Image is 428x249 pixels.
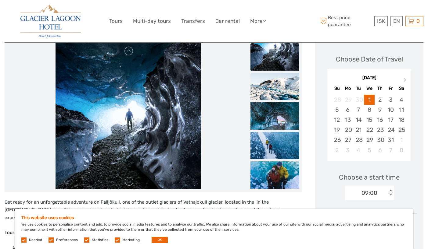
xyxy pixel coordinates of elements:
[133,17,171,26] a: Multi-day tours
[181,17,205,26] a: Transfers
[385,95,396,105] div: Choose Friday, October 3rd, 2025
[250,17,266,26] a: More
[20,5,81,38] img: 2790-86ba44ba-e5e5-4a53-8ab7-28051417b7bc_logo_big.jpg
[375,135,385,145] div: Choose Thursday, October 30th, 2025
[332,84,342,93] div: Su
[343,135,353,145] div: Choose Monday, October 27th, 2025
[385,125,396,135] div: Choose Friday, October 24th, 2025
[364,84,375,93] div: We
[353,135,364,145] div: Choose Tuesday, October 28th, 2025
[92,237,108,243] label: Statistics
[396,95,407,105] div: Choose Saturday, October 4th, 2025
[415,18,421,24] span: 0
[385,115,396,125] div: Choose Friday, October 17th, 2025
[336,54,403,64] div: Choose Date of Travel
[375,125,385,135] div: Choose Thursday, October 23rd, 2025
[9,11,69,16] p: We're away right now. Please check back later!
[327,75,411,81] div: [DATE]
[332,125,342,135] div: Choose Sunday, October 19th, 2025
[332,95,342,105] div: Not available Sunday, September 28th, 2025
[396,105,407,115] div: Choose Saturday, October 11th, 2025
[5,198,302,222] p: Get ready for an unforgettable adventure on Falljökull, one of the outlet glaciers of Vatnajokull...
[385,105,396,115] div: Choose Friday, October 10th, 2025
[385,135,396,145] div: Choose Friday, October 31st, 2025
[21,215,407,220] h5: This website uses cookies
[396,145,407,155] div: Choose Saturday, November 8th, 2025
[375,145,385,155] div: Choose Thursday, November 6th, 2025
[353,145,364,155] div: Choose Tuesday, November 4th, 2025
[332,145,342,155] div: Choose Sunday, November 2nd, 2025
[343,125,353,135] div: Choose Monday, October 20th, 2025
[385,84,396,93] div: Fr
[396,135,407,145] div: Choose Saturday, November 1st, 2025
[353,95,364,105] div: Not available Tuesday, September 30th, 2025
[353,84,364,93] div: Tu
[364,115,375,125] div: Choose Wednesday, October 15th, 2025
[215,17,240,26] a: Car rental
[375,84,385,93] div: Th
[343,105,353,115] div: Choose Monday, October 6th, 2025
[5,230,29,235] strong: Tour Steps:
[329,95,409,155] div: month 2025-10
[388,190,393,196] div: < >
[353,115,364,125] div: Choose Tuesday, October 14th, 2025
[377,18,385,24] span: ISK
[152,237,168,243] button: OK
[332,135,342,145] div: Choose Sunday, October 26th, 2025
[250,43,299,71] img: 4efc486d4a1f48a8954646cbba84e67b_slider_thumbnail.jpeg
[396,115,407,125] div: Choose Saturday, October 18th, 2025
[343,115,353,125] div: Choose Monday, October 13th, 2025
[396,125,407,135] div: Choose Saturday, October 25th, 2025
[56,43,201,189] img: 4efc486d4a1f48a8954646cbba84e67b_main_slider.jpeg
[250,102,299,130] img: 0eb243a0a7e54b0ab0c6614673e2ba76_slider_thumbnail.jpeg
[375,95,385,105] div: Choose Thursday, October 2nd, 2025
[56,237,78,243] label: Preferences
[250,73,299,100] img: ae79ec452f064fa780983fb8559077c2_slider_thumbnail.jpg
[70,9,77,17] button: Open LiveChat chat widget
[364,105,375,115] div: Choose Wednesday, October 8th, 2025
[122,237,140,243] label: Marketing
[250,161,299,189] img: 33d9448ecd424fc08472abcdfc68d83d_slider_thumbnail.jpg
[401,76,411,86] button: Next Month
[375,115,385,125] div: Choose Thursday, October 16th, 2025
[385,145,396,155] div: Choose Friday, November 7th, 2025
[29,237,42,243] label: Needed
[319,14,373,28] span: Best price guarantee
[332,115,342,125] div: Choose Sunday, October 12th, 2025
[364,145,375,155] div: Choose Wednesday, November 5th, 2025
[375,105,385,115] div: Choose Thursday, October 9th, 2025
[364,95,375,105] div: Choose Wednesday, October 1st, 2025
[361,189,377,197] div: 09:00
[390,16,403,26] div: EN
[364,125,375,135] div: Choose Wednesday, October 22nd, 2025
[339,173,400,182] span: Choose a start time
[364,135,375,145] div: Choose Wednesday, October 29th, 2025
[332,105,342,115] div: Choose Sunday, October 5th, 2025
[353,125,364,135] div: Choose Tuesday, October 21st, 2025
[343,145,353,155] div: Choose Monday, November 3rd, 2025
[343,84,353,93] div: Mo
[396,84,407,93] div: Sa
[109,17,123,26] a: Tours
[250,132,299,159] img: 7df5abc3963244af85df8df372dedffb_slider_thumbnail.jpg
[15,209,413,249] div: We use cookies to personalise content and ads, to provide social media features and to analyse ou...
[353,105,364,115] div: Choose Tuesday, October 7th, 2025
[343,95,353,105] div: Not available Monday, September 29th, 2025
